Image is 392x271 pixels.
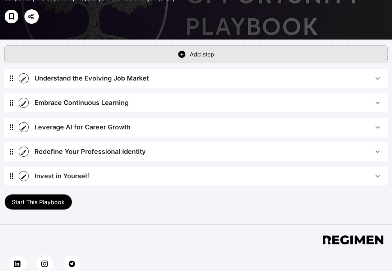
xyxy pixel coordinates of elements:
[4,194,72,210] button: Start This Playbook
[29,167,388,185] button: Invest in Yourself
[29,93,388,112] button: Embrace Continuous Learning
[29,69,388,88] button: Understand the Evolving Job Market
[4,9,19,24] button: Save
[4,93,388,112] div: Embrace Continuous Learning
[34,122,130,132] div: Leverage AI for Career Growth
[4,142,388,161] div: Redefine Your Professional Identity
[190,50,214,59] div: Add step
[29,118,388,137] button: Leverage AI for Career Growth
[34,98,129,108] div: Embrace Continuous Learning
[34,171,89,181] div: Invest in Yourself
[41,261,48,267] img: instagram button
[323,235,383,244] img: app footer logo
[14,261,20,267] img: linkedin button
[34,73,149,83] div: Understand the Evolving Job Market
[4,69,388,88] div: Understand the Evolving Job Market
[12,198,65,206] span: Start This Playbook
[29,142,388,161] button: Redefine Your Professional Identity
[34,147,146,157] div: Redefine Your Professional Identity
[4,45,388,63] button: Add step
[69,261,75,267] img: twitter button
[4,118,388,137] div: Leverage AI for Career Growth
[4,167,388,185] div: Invest in Yourself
